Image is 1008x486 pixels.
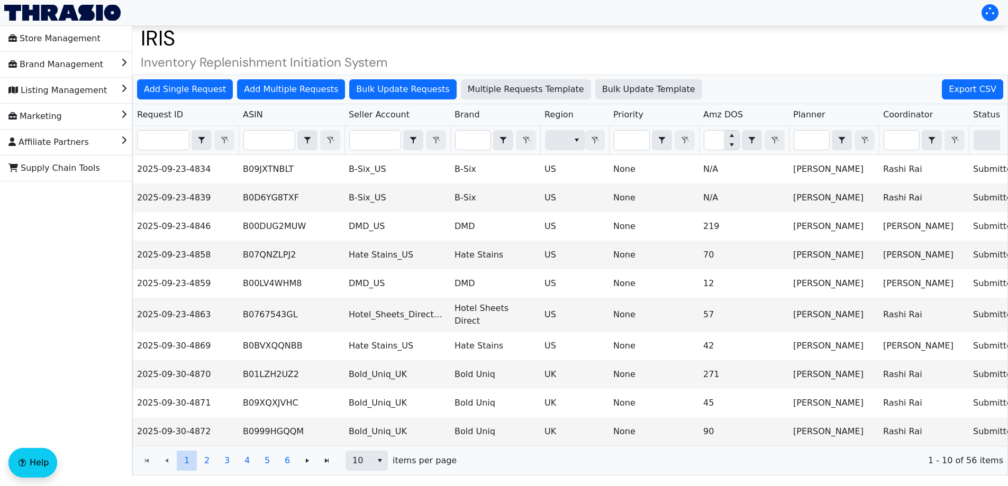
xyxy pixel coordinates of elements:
button: select [922,131,941,150]
td: None [609,212,699,241]
td: B07QNZLPJ2 [239,241,344,269]
td: Hate Stains_US [344,332,450,360]
td: [PERSON_NAME] [879,212,969,241]
td: DMD [450,269,540,298]
td: US [540,298,609,332]
input: Filter [350,131,401,150]
th: Filter [344,126,450,155]
span: items per page [393,454,457,467]
td: 2025-09-30-4871 [133,389,239,417]
span: Bulk Update Requests [356,83,449,96]
span: Priority [613,108,643,121]
td: US [540,332,609,360]
button: Page 5 [257,451,277,471]
td: [PERSON_NAME] [789,332,879,360]
span: Marketing [8,108,62,125]
td: Hate Stains [450,241,540,269]
img: Thrasio Logo [4,5,121,21]
td: B-Six [450,155,540,184]
button: Bulk Update Template [595,79,702,99]
td: Hate Stains [450,332,540,360]
td: 45 [699,389,789,417]
th: Filter [699,126,789,155]
span: Seller Account [349,108,410,121]
button: select [569,131,584,150]
span: Choose Operator [297,130,317,150]
span: 6 [285,454,290,467]
td: [PERSON_NAME] [789,184,879,212]
th: Filter [609,126,699,155]
td: B0999HGQQM [239,417,344,446]
span: Choose Operator [832,130,852,150]
button: Decrease value [724,140,739,150]
td: 271 [699,360,789,389]
td: [PERSON_NAME] [789,360,879,389]
button: Increase value [724,131,739,140]
th: Filter [540,126,609,155]
td: B0D6YG8TXF [239,184,344,212]
td: B-Six_US [344,155,450,184]
button: Bulk Update Requests [349,79,456,99]
th: Filter [450,126,540,155]
td: [PERSON_NAME] [789,212,879,241]
td: 2025-09-30-4872 [133,417,239,446]
input: Filter [614,131,649,150]
span: Region [544,108,574,121]
span: Planner [793,108,825,121]
span: Supply Chain Tools [8,160,100,177]
td: 2025-09-23-4834 [133,155,239,184]
span: Store Management [8,30,101,47]
td: 2025-09-23-4859 [133,269,239,298]
td: [PERSON_NAME] [789,155,879,184]
td: None [609,269,699,298]
td: US [540,269,609,298]
td: 2025-09-23-4863 [133,298,239,332]
td: [PERSON_NAME] [789,241,879,269]
td: Rashi Rai [879,155,969,184]
td: Rashi Rai [879,184,969,212]
span: 1 [184,454,189,467]
span: 1 - 10 of 56 items [465,454,1003,467]
h1: IRIS [132,25,1008,51]
td: N/A [699,155,789,184]
span: Listing Management [8,82,107,99]
span: Affiliate Partners [8,134,89,151]
button: Page 1 [177,451,197,471]
button: select [404,131,423,150]
td: DMD_US [344,212,450,241]
td: Bold Uniq [450,417,540,446]
span: Status [973,108,1000,121]
td: [PERSON_NAME] [879,269,969,298]
button: Go to the last page [317,451,337,471]
td: UK [540,360,609,389]
td: None [609,241,699,269]
td: [PERSON_NAME] [789,417,879,446]
span: Choose Operator [403,130,423,150]
td: 42 [699,332,789,360]
button: Add Multiple Requests [237,79,345,99]
span: Choose Operator [192,130,212,150]
td: None [609,155,699,184]
td: B0BVXQQNBB [239,332,344,360]
span: Add Multiple Requests [244,83,338,96]
td: Rashi Rai [879,360,969,389]
td: Hotel Sheets Direct [450,298,540,332]
td: B00LV4WHM8 [239,269,344,298]
td: US [540,184,609,212]
td: B-Six_US [344,184,450,212]
span: Brand [455,108,480,121]
button: select [832,131,851,150]
button: Export CSV [942,79,1003,99]
span: Choose Operator [493,130,513,150]
button: Add Single Request [137,79,233,99]
td: None [609,389,699,417]
th: Filter [789,126,879,155]
td: Bold_Uniq_UK [344,417,450,446]
td: US [540,241,609,269]
td: Bold Uniq [450,389,540,417]
h4: Inventory Replenishment Initiation System [132,55,1008,70]
span: Multiple Requests Template [468,83,584,96]
input: Filter [244,131,295,150]
button: select [192,131,211,150]
div: Page 1 of 6 [133,446,1007,475]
